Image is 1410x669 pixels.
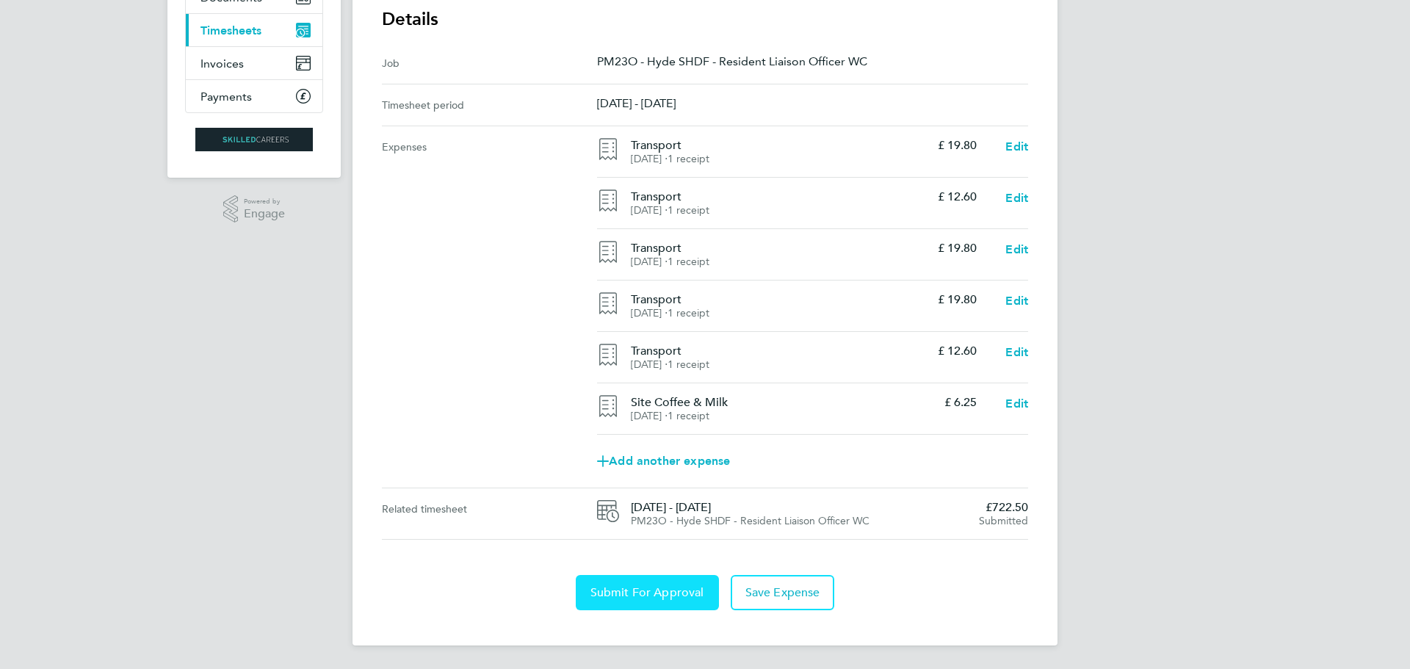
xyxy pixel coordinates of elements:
h4: Transport [631,292,925,307]
span: Edit [1005,345,1028,359]
span: Edit [1005,140,1028,153]
a: Payments [186,80,322,112]
a: Edit [1005,241,1028,258]
a: Add another expense [597,446,1028,476]
span: Edit [1005,191,1028,205]
span: 1 receipt [668,410,709,422]
p: £ 19.80 [938,241,977,256]
span: [DATE] ⋅ [631,153,668,165]
span: £722.50 [979,500,1028,515]
button: Save Expense [731,575,835,610]
p: [DATE] - [DATE] [597,96,1028,110]
p: £ 12.60 [938,344,977,358]
a: Edit [1005,344,1028,361]
span: [DATE] ⋅ [631,256,668,268]
span: 1 receipt [668,204,709,217]
span: [DATE] - [DATE] [631,500,967,515]
span: [DATE] ⋅ [631,410,668,422]
p: £ 19.80 [938,138,977,153]
span: Edit [1005,242,1028,256]
button: Submit For Approval [576,575,719,610]
a: Edit [1005,138,1028,156]
div: Job [382,54,597,72]
a: Edit [1005,189,1028,207]
a: Invoices [186,47,322,79]
span: Add another expense [597,455,730,467]
a: [DATE] - [DATE]PM23O - Hyde SHDF - Resident Liaison Officer WC£722.50Submitted [597,500,1028,527]
span: Edit [1005,397,1028,411]
p: PM23O - Hyde SHDF - Resident Liaison Officer WC [597,54,1028,68]
h4: Transport [631,189,925,204]
h4: Transport [631,344,925,358]
span: 1 receipt [668,256,709,268]
a: Powered byEngage [223,195,286,223]
span: Submitted [979,515,1028,527]
a: Go to home page [185,128,323,151]
div: Related timesheet [382,500,597,527]
div: Expenses [382,126,597,488]
h4: Site Coffee & Milk [631,395,932,410]
p: £ 6.25 [944,395,977,410]
a: Timesheets [186,14,322,46]
span: PM23O - Hyde SHDF - Resident Liaison Officer WC [631,515,869,527]
span: Powered by [244,195,285,208]
span: 1 receipt [668,153,709,165]
span: Submit For Approval [590,585,704,600]
h3: Details [382,7,1028,31]
img: skilledcareers-logo-retina.png [195,128,313,151]
span: [DATE] ⋅ [631,307,668,319]
span: Timesheets [200,23,261,37]
span: Save Expense [745,585,820,600]
p: £ 19.80 [938,292,977,307]
p: £ 12.60 [938,189,977,204]
span: 1 receipt [668,307,709,319]
h4: Transport [631,138,925,153]
span: Engage [244,208,285,220]
span: Edit [1005,294,1028,308]
span: [DATE] ⋅ [631,358,668,371]
span: 1 receipt [668,358,709,371]
span: Invoices [200,57,244,70]
a: Edit [1005,395,1028,413]
a: Edit [1005,292,1028,310]
span: Payments [200,90,252,104]
h4: Transport [631,241,925,256]
span: [DATE] ⋅ [631,204,668,217]
div: Timesheet period [382,96,597,114]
